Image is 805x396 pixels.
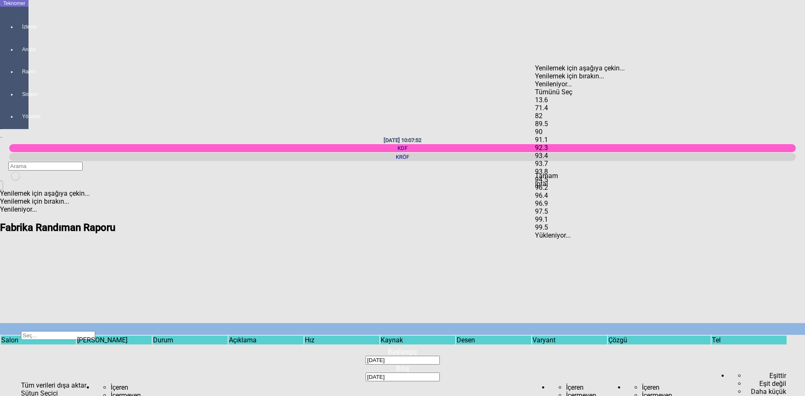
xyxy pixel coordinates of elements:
[381,336,455,344] div: Kaynak
[535,152,641,160] div: 93.4
[535,223,641,231] div: 99.5
[642,383,660,391] span: İçeren
[535,64,641,200] div: Filter options
[153,336,227,344] div: Durum
[535,88,641,96] div: Tümünü Seç
[642,383,710,391] div: Search box
[22,68,23,75] span: Rapor
[535,199,641,207] div: 96.9
[608,345,711,364] td: Sütun
[535,136,641,144] div: 91.1
[229,336,303,344] div: Açıklama
[535,192,641,199] div: 96.4
[535,207,641,215] div: 97.5
[456,345,531,364] td: Sütun
[535,172,641,180] div: Tamam
[29,365,776,373] div: Bitiş
[1,336,75,344] div: Salon
[29,348,776,356] div: Başlangıç
[535,180,641,188] div: İptal
[535,168,641,176] div: 93.8
[535,231,641,239] div: Yükleniyor...
[745,372,786,380] div: Search box
[111,383,151,391] div: Search box
[532,345,607,364] td: Sütun
[21,381,86,389] span: Tüm verileri dışa aktar
[566,383,584,391] span: İçeren
[745,388,786,396] div: Search box
[1,345,76,364] td: Sütun
[745,380,786,388] div: Search box
[229,345,304,364] td: Sütun
[21,381,784,389] div: Tüm verileri dışa aktar
[712,345,787,364] td: Sütun
[22,91,23,98] span: Sistem
[22,113,23,120] span: Yönetim
[22,23,23,30] span: İzleme
[457,336,531,344] div: Desen
[77,336,151,344] div: [PERSON_NAME]
[608,336,710,344] div: Çözgü
[535,215,641,223] div: 99.1
[8,162,83,171] input: Arama
[111,383,128,391] span: İçeren
[22,46,23,53] span: Analiz
[712,336,786,344] div: Tel
[532,336,607,344] div: Varyant
[535,120,641,128] div: 89.5
[535,64,641,72] div: Yenilemek için aşağıya çekin...
[751,388,786,396] span: Daha küçük
[769,372,786,380] span: Eşittir
[535,128,641,136] div: 90
[535,160,641,168] div: 93.7
[304,345,379,364] td: Sütun
[535,72,641,80] div: Yenilemek için bırakın...
[21,331,95,340] input: Seç...
[566,383,607,391] div: Search box
[535,112,641,120] div: 82
[535,144,641,152] div: 92.3
[535,80,641,88] div: Yenileniyor...
[9,153,796,161] div: KRÖF
[9,144,796,152] div: KDF
[535,180,548,188] span: İptal
[153,345,228,364] td: Sütun
[535,172,558,180] span: Tamam
[535,104,641,112] div: 71.4
[535,96,641,104] div: 13.6
[380,345,455,364] td: Sütun
[759,380,786,388] span: Eşit değil
[535,88,641,231] div: Items
[305,336,379,344] div: Hız
[77,345,152,364] td: Sütun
